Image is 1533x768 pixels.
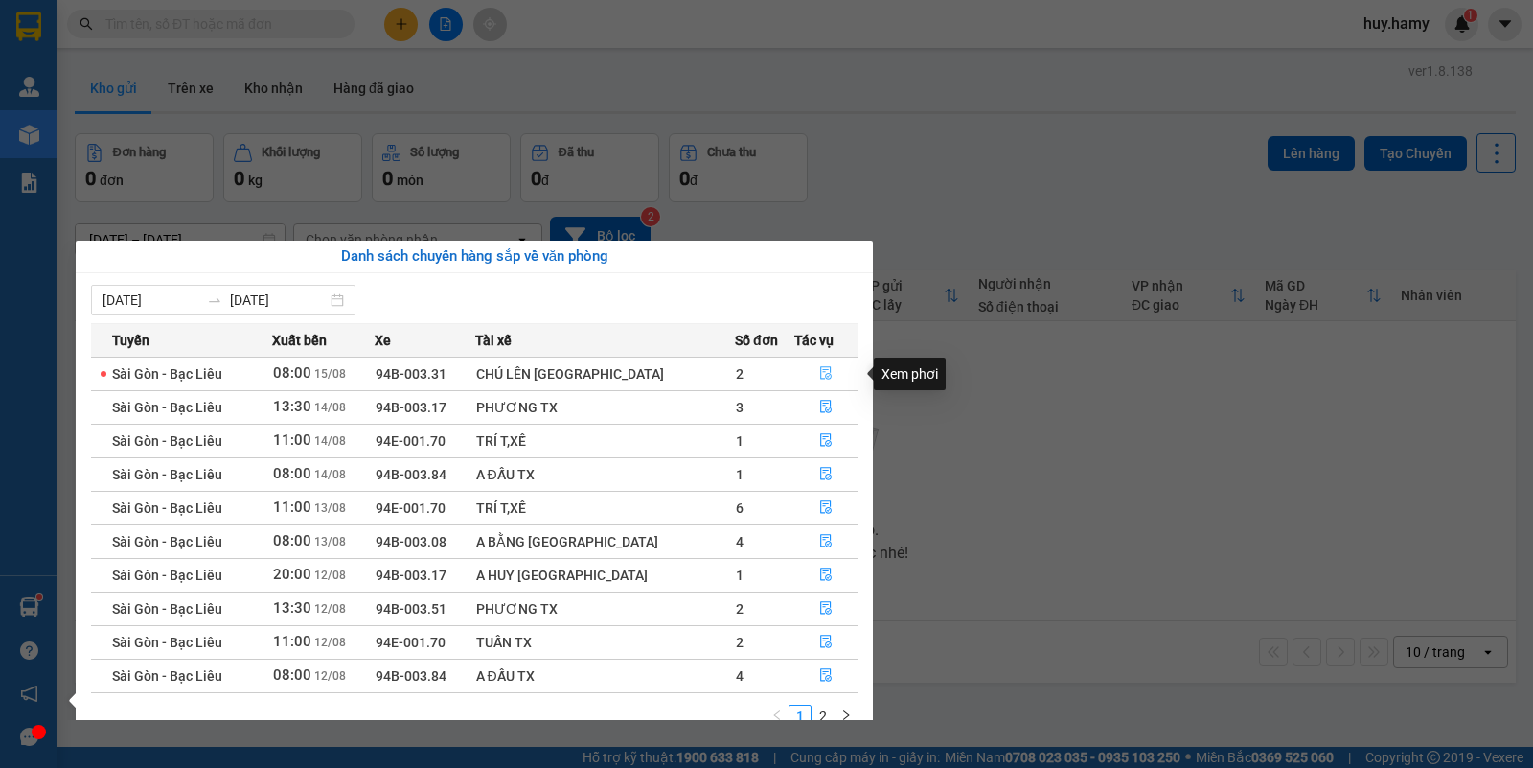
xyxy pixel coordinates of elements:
[376,668,446,684] span: 94B-003.84
[112,400,222,415] span: Sài Gòn - Bạc Liêu
[795,526,857,557] button: file-done
[819,400,833,415] span: file-done
[789,706,811,727] a: 1
[314,569,346,582] span: 12/08
[795,493,857,524] button: file-done
[112,467,222,482] span: Sài Gòn - Bạc Liêu
[812,705,835,728] li: 2
[273,398,311,415] span: 13:30
[795,459,857,490] button: file-done
[795,627,857,658] button: file-done
[273,431,311,449] span: 11:00
[376,534,446,549] span: 94B-003.08
[376,500,446,516] span: 94E-001.70
[736,366,744,382] span: 2
[736,400,744,415] span: 3
[736,534,744,549] span: 4
[9,66,365,90] li: 0946 508 595
[819,366,833,382] span: file-done
[375,330,391,351] span: Xe
[207,292,222,308] span: swap-right
[376,366,446,382] span: 94B-003.31
[736,500,744,516] span: 6
[840,710,852,721] span: right
[819,500,833,516] span: file-done
[314,602,346,616] span: 12/08
[736,568,744,583] span: 1
[835,705,858,728] button: right
[103,290,199,311] input: Từ ngày
[110,70,126,85] span: phone
[273,666,311,684] span: 08:00
[376,635,446,650] span: 94E-001.70
[736,601,744,617] span: 2
[112,635,222,650] span: Sài Gòn - Bạc Liêu
[812,706,834,727] a: 2
[835,705,858,728] li: Next Page
[110,12,255,36] b: Nhà Xe Hà My
[273,499,311,516] span: 11:00
[112,433,222,449] span: Sài Gòn - Bạc Liêu
[376,433,446,449] span: 94E-001.70
[476,464,734,485] div: A ĐẤU TX
[376,400,446,415] span: 94B-003.17
[476,363,734,384] div: CHÚ LÊN [GEOGRAPHIC_DATA]
[819,534,833,549] span: file-done
[819,635,833,650] span: file-done
[476,665,734,687] div: A ĐẤU TX
[819,568,833,583] span: file-done
[795,359,857,389] button: file-done
[735,330,778,351] span: Số đơn
[476,632,734,653] div: TUẤN TX
[376,568,446,583] span: 94B-003.17
[314,669,346,683] span: 12/08
[314,501,346,515] span: 13/08
[112,668,222,684] span: Sài Gòn - Bạc Liêu
[112,500,222,516] span: Sài Gòn - Bạc Liêu
[112,330,149,351] span: Tuyến
[112,568,222,583] span: Sài Gòn - Bạc Liêu
[476,498,734,519] div: TRÍ T,XẾ
[91,245,858,268] div: Danh sách chuyến hàng sắp về văn phòng
[476,431,734,452] div: TRÍ T,XẾ
[736,635,744,650] span: 2
[795,593,857,624] button: file-done
[273,633,311,650] span: 11:00
[795,560,857,591] button: file-done
[819,467,833,482] span: file-done
[207,292,222,308] span: to
[273,599,311,617] span: 13:30
[273,364,311,382] span: 08:00
[874,358,946,390] div: Xem phơi
[314,367,346,381] span: 15/08
[112,534,222,549] span: Sài Gòn - Bạc Liêu
[476,598,734,619] div: PHƯƠNG TX
[795,392,857,423] button: file-done
[272,330,327,351] span: Xuất bến
[273,532,311,549] span: 08:00
[794,330,834,351] span: Tác vụ
[230,290,327,311] input: Đến ngày
[475,330,512,351] span: Tài xế
[273,566,311,583] span: 20:00
[112,366,222,382] span: Sài Gòn - Bạc Liêu
[476,531,734,552] div: A BẰNG [GEOGRAPHIC_DATA]
[476,565,734,586] div: A HUY [GEOGRAPHIC_DATA]
[771,710,783,721] span: left
[736,433,744,449] span: 1
[314,636,346,649] span: 12/08
[795,661,857,691] button: file-done
[819,668,833,684] span: file-done
[766,705,789,728] li: Previous Page
[795,426,857,456] button: file-done
[9,120,222,151] b: GỬI : VP Hoà Bình
[314,401,346,414] span: 14/08
[736,668,744,684] span: 4
[314,535,346,548] span: 13/08
[112,601,222,617] span: Sài Gòn - Bạc Liêu
[110,46,126,61] span: environment
[9,42,365,66] li: 995 [PERSON_NAME]
[314,468,346,481] span: 14/08
[314,434,346,448] span: 14/08
[273,465,311,482] span: 08:00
